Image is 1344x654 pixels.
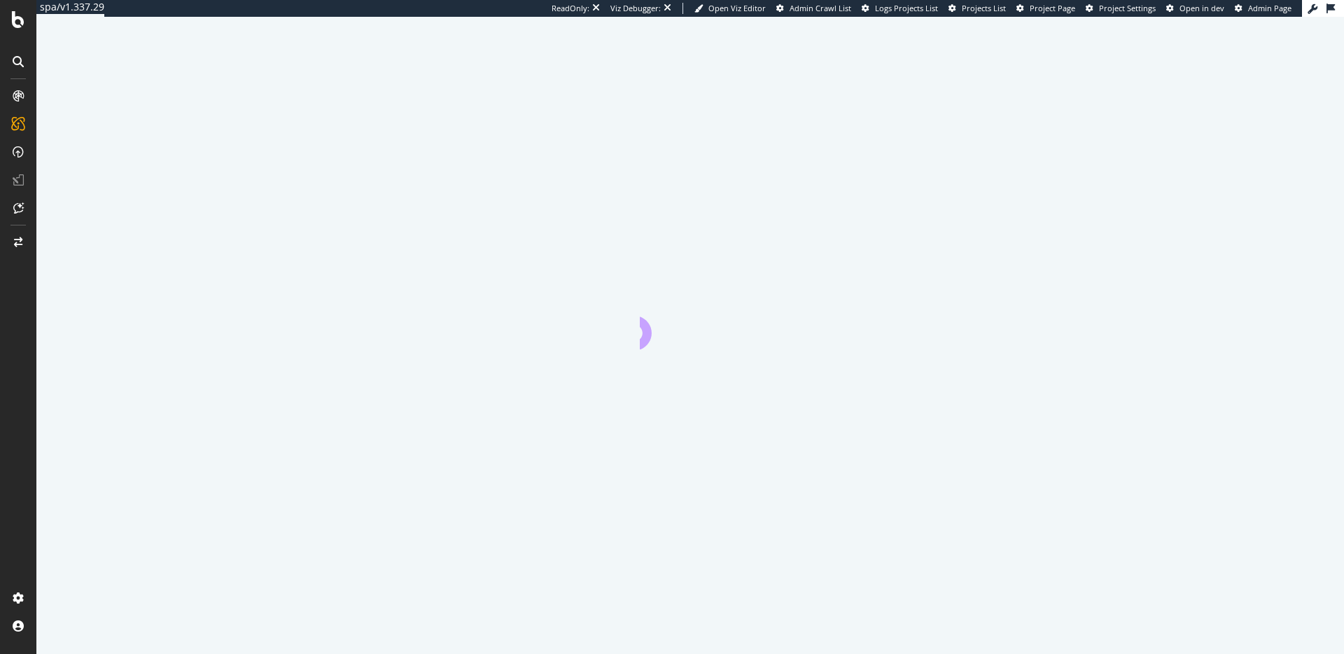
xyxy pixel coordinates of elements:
a: Admin Page [1235,3,1291,14]
a: Logs Projects List [862,3,938,14]
span: Project Page [1030,3,1075,13]
a: Projects List [948,3,1006,14]
div: animation [640,299,741,349]
span: Open in dev [1179,3,1224,13]
span: Admin Crawl List [790,3,851,13]
span: Logs Projects List [875,3,938,13]
a: Admin Crawl List [776,3,851,14]
span: Projects List [962,3,1006,13]
a: Project Page [1016,3,1075,14]
span: Project Settings [1099,3,1156,13]
a: Open in dev [1166,3,1224,14]
span: Admin Page [1248,3,1291,13]
a: Open Viz Editor [694,3,766,14]
div: Viz Debugger: [610,3,661,14]
a: Project Settings [1086,3,1156,14]
span: Open Viz Editor [708,3,766,13]
div: ReadOnly: [552,3,589,14]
